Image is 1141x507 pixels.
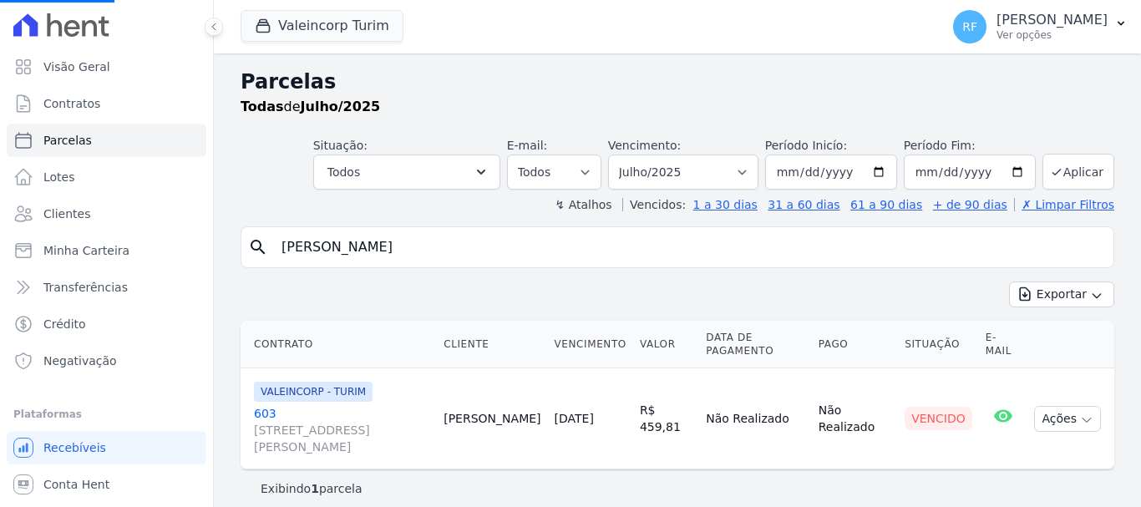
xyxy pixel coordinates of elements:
[1042,154,1114,190] button: Aplicar
[301,99,381,114] strong: Julho/2025
[904,137,1036,155] label: Período Fim:
[507,139,548,152] label: E-mail:
[43,58,110,75] span: Visão Geral
[962,21,977,33] span: RF
[812,321,898,368] th: Pago
[555,412,594,425] a: [DATE]
[241,67,1114,97] h2: Parcelas
[43,352,117,369] span: Negativação
[43,476,109,493] span: Conta Hent
[633,368,699,469] td: R$ 459,81
[241,99,284,114] strong: Todas
[13,404,200,424] div: Plataformas
[7,234,206,267] a: Minha Carteira
[996,28,1108,42] p: Ver opções
[812,368,898,469] td: Não Realizado
[313,139,368,152] label: Situação:
[43,316,86,332] span: Crédito
[7,160,206,194] a: Lotes
[548,321,633,368] th: Vencimento
[699,321,812,368] th: Data de Pagamento
[1009,281,1114,307] button: Exportar
[43,169,75,185] span: Lotes
[933,198,1007,211] a: + de 90 dias
[996,12,1108,28] p: [PERSON_NAME]
[254,422,430,455] span: [STREET_ADDRESS][PERSON_NAME]
[437,321,547,368] th: Cliente
[261,480,363,497] p: Exibindo parcela
[241,97,380,117] p: de
[43,242,129,259] span: Minha Carteira
[1034,406,1101,432] button: Ações
[327,162,360,182] span: Todos
[311,482,319,495] b: 1
[43,439,106,456] span: Recebíveis
[7,271,206,304] a: Transferências
[313,155,500,190] button: Todos
[850,198,922,211] a: 61 a 90 dias
[768,198,839,211] a: 31 a 60 dias
[43,132,92,149] span: Parcelas
[7,87,206,120] a: Contratos
[1014,198,1114,211] a: ✗ Limpar Filtros
[555,198,611,211] label: ↯ Atalhos
[699,368,812,469] td: Não Realizado
[7,307,206,341] a: Crédito
[905,407,972,430] div: Vencido
[241,10,403,42] button: Valeincorp Turim
[271,231,1107,264] input: Buscar por nome do lote ou do cliente
[7,197,206,231] a: Clientes
[248,237,268,257] i: search
[7,344,206,378] a: Negativação
[254,405,430,455] a: 603[STREET_ADDRESS][PERSON_NAME]
[765,139,847,152] label: Período Inicío:
[241,321,437,368] th: Contrato
[898,321,979,368] th: Situação
[7,431,206,464] a: Recebíveis
[979,321,1028,368] th: E-mail
[43,279,128,296] span: Transferências
[254,382,373,402] span: VALEINCORP - TURIM
[7,50,206,84] a: Visão Geral
[7,124,206,157] a: Parcelas
[633,321,699,368] th: Valor
[7,468,206,501] a: Conta Hent
[608,139,681,152] label: Vencimento:
[693,198,758,211] a: 1 a 30 dias
[940,3,1141,50] button: RF [PERSON_NAME] Ver opções
[43,95,100,112] span: Contratos
[437,368,547,469] td: [PERSON_NAME]
[622,198,686,211] label: Vencidos:
[43,205,90,222] span: Clientes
